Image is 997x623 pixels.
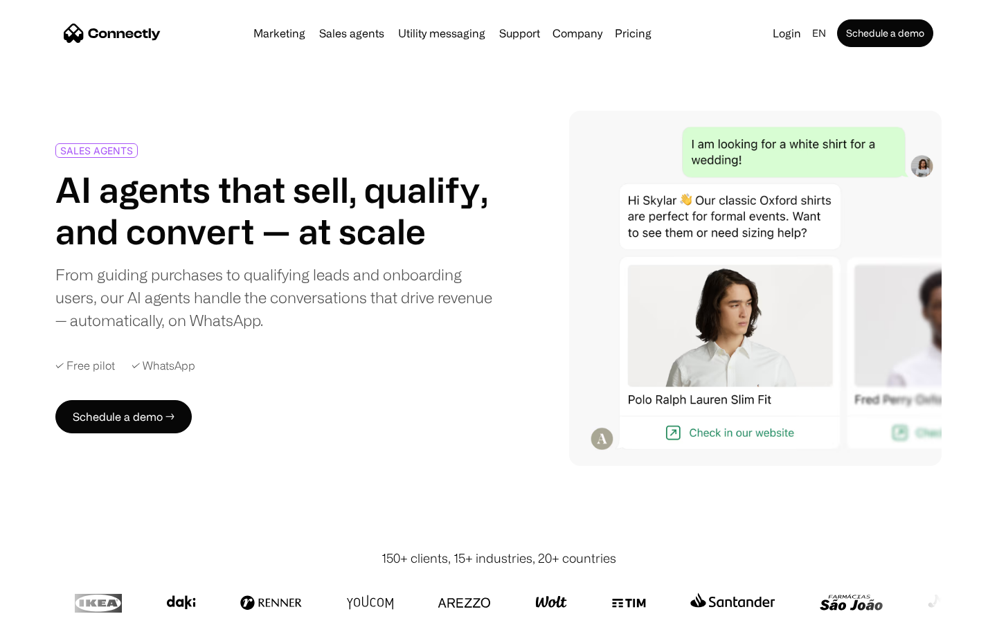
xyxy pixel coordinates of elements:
[28,599,83,618] ul: Language list
[60,145,133,156] div: SALES AGENTS
[548,24,607,43] div: Company
[248,28,311,39] a: Marketing
[553,24,602,43] div: Company
[55,263,493,332] div: From guiding purchases to qualifying leads and onboarding users, our AI agents handle the convers...
[812,24,826,43] div: en
[314,28,390,39] a: Sales agents
[55,359,115,372] div: ✓ Free pilot
[609,28,657,39] a: Pricing
[381,549,616,568] div: 150+ clients, 15+ industries, 20+ countries
[837,19,933,47] a: Schedule a demo
[55,400,192,433] a: Schedule a demo →
[393,28,491,39] a: Utility messaging
[494,28,546,39] a: Support
[132,359,195,372] div: ✓ WhatsApp
[55,169,493,252] h1: AI agents that sell, qualify, and convert — at scale
[767,24,807,43] a: Login
[64,23,161,44] a: home
[14,597,83,618] aside: Language selected: English
[807,24,834,43] div: en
